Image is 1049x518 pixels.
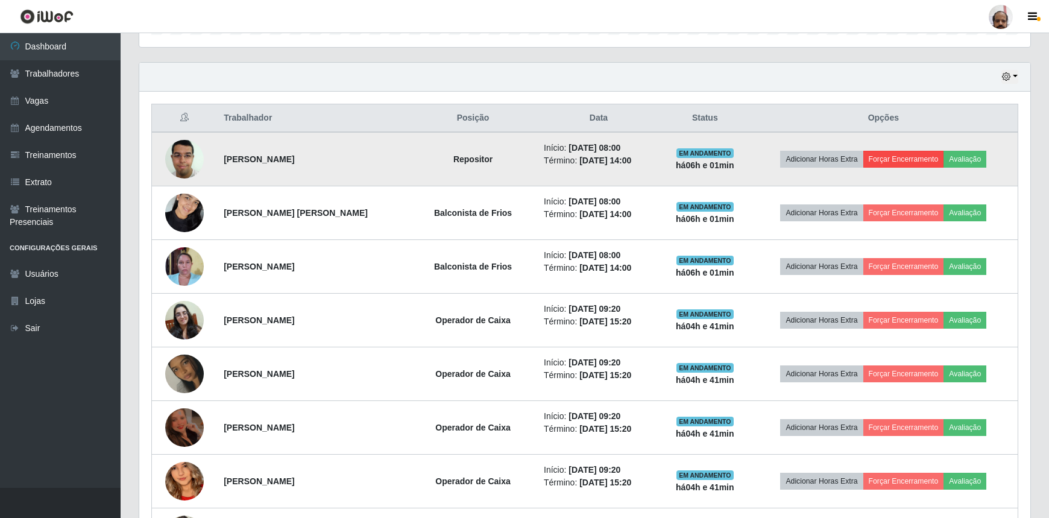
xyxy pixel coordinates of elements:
button: Avaliação [943,365,986,382]
li: Término: [544,208,654,221]
button: Avaliação [943,258,986,275]
button: Forçar Encerramento [863,419,944,436]
strong: Balconista de Frios [434,208,512,218]
button: Adicionar Horas Extra [780,473,863,490]
strong: [PERSON_NAME] [224,315,294,325]
strong: Operador de Caixa [435,315,511,325]
strong: [PERSON_NAME] [224,262,294,271]
li: Início: [544,195,654,208]
img: 1754064940964.jpeg [165,301,204,340]
strong: [PERSON_NAME] [224,154,294,164]
button: Forçar Encerramento [863,312,944,329]
button: Forçar Encerramento [863,365,944,382]
button: Avaliação [943,204,986,221]
time: [DATE] 08:00 [569,143,620,153]
strong: há 06 h e 01 min [676,214,734,224]
time: [DATE] 15:20 [579,424,631,434]
time: [DATE] 15:20 [579,317,631,326]
strong: Operador de Caixa [435,476,511,486]
button: Adicionar Horas Extra [780,204,863,221]
button: Adicionar Horas Extra [780,365,863,382]
span: EM ANDAMENTO [676,202,734,212]
strong: [PERSON_NAME] [224,476,294,486]
li: Término: [544,262,654,274]
strong: [PERSON_NAME] [224,369,294,379]
button: Avaliação [943,419,986,436]
strong: há 04 h e 41 min [676,321,734,331]
button: Adicionar Horas Extra [780,258,863,275]
li: Término: [544,423,654,435]
time: [DATE] 14:00 [579,156,631,165]
time: [DATE] 09:20 [569,465,620,475]
img: 1757016131222.jpeg [165,241,204,292]
strong: Operador de Caixa [435,423,511,432]
span: EM ANDAMENTO [676,148,734,158]
th: Posição [409,104,537,133]
th: Trabalhador [216,104,409,133]
button: Avaliação [943,151,986,168]
button: Forçar Encerramento [863,258,944,275]
img: 1745616854456.jpeg [165,402,204,453]
strong: há 04 h e 41 min [676,482,734,492]
button: Adicionar Horas Extra [780,419,863,436]
strong: Balconista de Frios [434,262,512,271]
th: Opções [749,104,1018,133]
time: [DATE] 09:20 [569,358,620,367]
strong: Operador de Caixa [435,369,511,379]
li: Término: [544,154,654,167]
time: [DATE] 15:20 [579,370,631,380]
span: EM ANDAMENTO [676,309,734,319]
strong: há 04 h e 41 min [676,429,734,438]
img: 1736860936757.jpeg [165,187,204,238]
strong: [PERSON_NAME] [224,423,294,432]
button: Adicionar Horas Extra [780,312,863,329]
span: EM ANDAMENTO [676,363,734,373]
img: 1602822418188.jpeg [165,133,204,185]
strong: [PERSON_NAME] [PERSON_NAME] [224,208,368,218]
li: Término: [544,476,654,489]
li: Início: [544,303,654,315]
th: Data [537,104,661,133]
strong: há 06 h e 01 min [676,160,734,170]
span: EM ANDAMENTO [676,256,734,265]
strong: há 04 h e 41 min [676,375,734,385]
strong: Repositor [453,154,493,164]
strong: há 06 h e 01 min [676,268,734,277]
time: [DATE] 14:00 [579,209,631,219]
img: 1734698192432.jpeg [165,340,204,408]
li: Início: [544,356,654,369]
span: EM ANDAMENTO [676,417,734,426]
li: Início: [544,142,654,154]
button: Forçar Encerramento [863,151,944,168]
time: [DATE] 08:00 [569,250,620,260]
li: Início: [544,464,654,476]
button: Forçar Encerramento [863,473,944,490]
time: [DATE] 08:00 [569,197,620,206]
th: Status [661,104,749,133]
li: Término: [544,315,654,328]
time: [DATE] 09:20 [569,411,620,421]
li: Início: [544,410,654,423]
time: [DATE] 15:20 [579,478,631,487]
time: [DATE] 14:00 [579,263,631,273]
button: Adicionar Horas Extra [780,151,863,168]
button: Avaliação [943,473,986,490]
button: Avaliação [943,312,986,329]
img: CoreUI Logo [20,9,74,24]
time: [DATE] 09:20 [569,304,620,314]
span: EM ANDAMENTO [676,470,734,480]
li: Início: [544,249,654,262]
button: Forçar Encerramento [863,204,944,221]
li: Término: [544,369,654,382]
